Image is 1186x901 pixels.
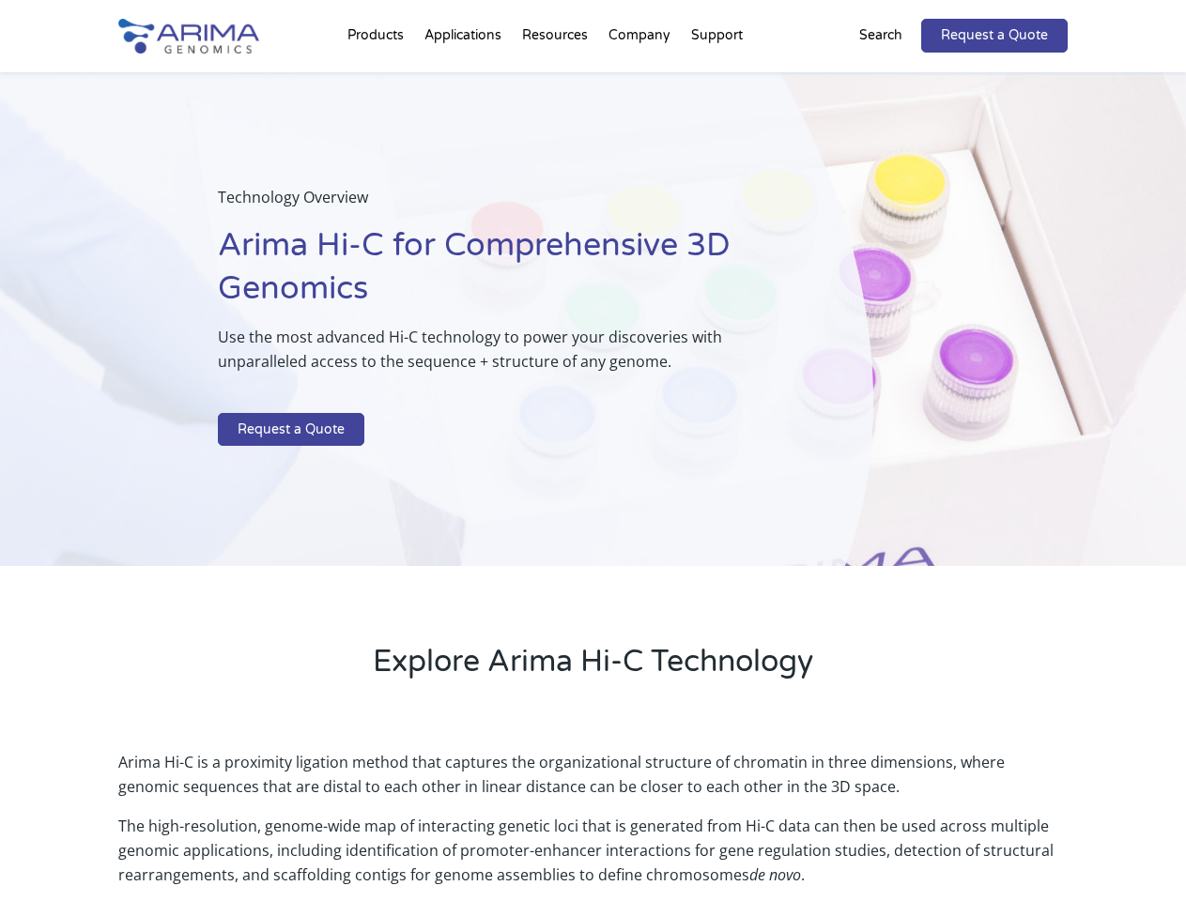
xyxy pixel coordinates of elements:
a: Request a Quote [218,413,364,447]
p: Technology Overview [218,185,778,224]
i: de novo [749,864,801,885]
p: Arima Hi-C is a proximity ligation method that captures the organizational structure of chromatin... [118,750,1067,814]
a: Request a Quote [921,19,1068,53]
h2: Explore Arima Hi-C Technology [118,641,1067,697]
p: Search [859,23,902,48]
h1: Arima Hi-C for Comprehensive 3D Genomics [218,224,778,325]
img: Arima-Genomics-logo [118,19,259,53]
p: Use the most advanced Hi-C technology to power your discoveries with unparalleled access to the s... [218,325,778,389]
